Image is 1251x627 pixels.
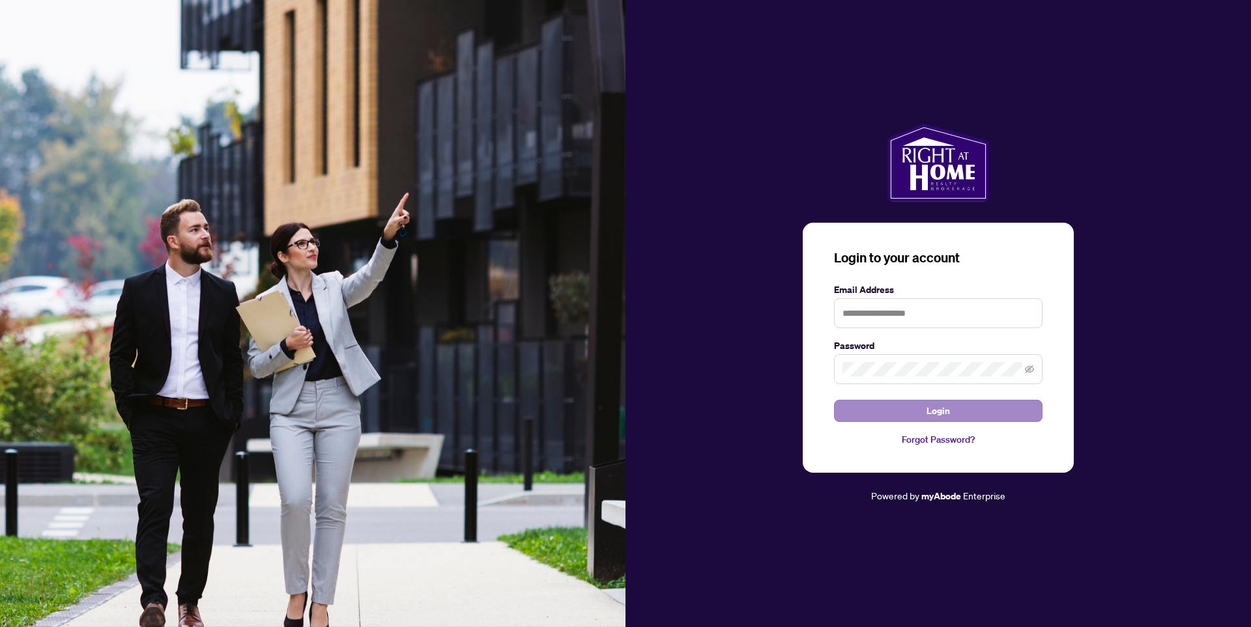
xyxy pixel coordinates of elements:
a: Forgot Password? [834,432,1042,447]
span: eye-invisible [1025,365,1034,374]
span: Powered by [871,490,919,501]
a: myAbode [921,489,961,503]
label: Password [834,339,1042,353]
span: Login [927,400,950,421]
span: Enterprise [963,490,1005,501]
label: Email Address [834,283,1042,297]
button: Login [834,400,1042,422]
img: ma-logo [887,124,988,202]
h3: Login to your account [834,249,1042,267]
